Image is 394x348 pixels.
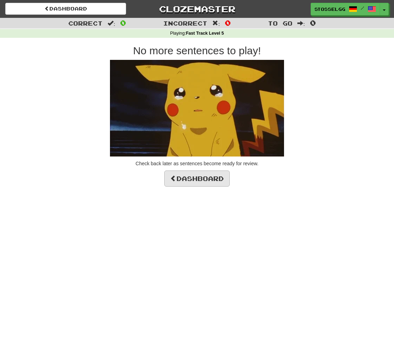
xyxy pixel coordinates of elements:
[310,19,316,27] span: 0
[225,19,231,27] span: 0
[33,45,362,56] h2: No more sentences to play!
[120,19,126,27] span: 0
[314,6,345,12] span: stosselgg
[361,6,364,11] span: /
[163,20,207,27] span: Incorrect
[110,60,284,156] img: sad-pikachu.gif
[212,20,220,26] span: :
[164,170,230,187] a: Dashboard
[108,20,115,26] span: :
[33,160,362,167] p: Check back later as sentences become ready for review.
[268,20,292,27] span: To go
[68,20,103,27] span: Correct
[311,3,380,15] a: stosselgg /
[297,20,305,26] span: :
[5,3,126,15] a: Dashboard
[186,31,224,36] strong: Fast Track Level 5
[137,3,257,15] a: Clozemaster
